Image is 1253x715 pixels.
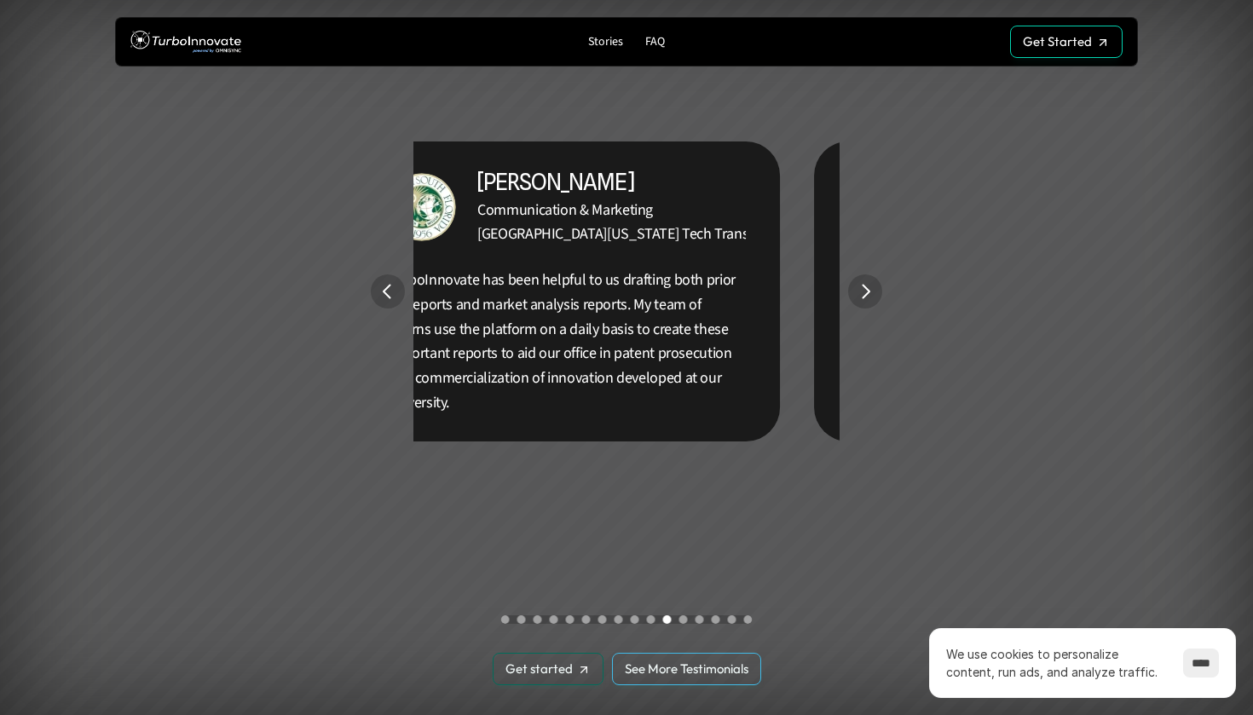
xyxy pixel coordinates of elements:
p: FAQ [645,35,665,49]
img: TurboInnovate Logo [130,26,241,58]
a: Get Started [1010,26,1123,58]
a: Stories [581,31,630,54]
p: We use cookies to personalize content, run ads, and analyze traffic. [946,645,1166,681]
p: Get Started [1023,34,1092,49]
a: FAQ [638,31,672,54]
p: Stories [588,35,623,49]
